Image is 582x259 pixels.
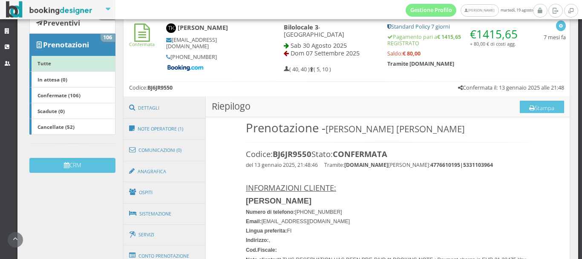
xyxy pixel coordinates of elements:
img: BookingDesigner.com [6,1,92,18]
span: Dom 07 Settembre 2025 [291,49,360,57]
a: Tutte [29,55,115,72]
b: BJ6JR9550 [273,148,311,159]
h3: Codice: Stato: [246,149,530,159]
b: Numero di telefono: [246,209,295,215]
h5: [EMAIL_ADDRESS][DOMAIN_NAME] [166,37,255,49]
b: Email: [246,218,262,224]
a: Cancellate (52) [29,119,115,135]
h4: - [GEOGRAPHIC_DATA] [284,23,376,38]
b: Confermate (106) [37,92,81,99]
span: € [470,26,518,42]
small: + 80,00 € di costi agg. [470,41,516,47]
span: 106 [101,34,115,42]
font: [PHONE_NUMBER] [246,209,342,215]
h5: Confermata il: 13 gennaio 2025 alle 21:48 [458,84,564,91]
h5: Pagamento pari a REGISTRATO [387,34,521,47]
b: [DOMAIN_NAME] [344,161,388,169]
b: In attesa (0) [37,76,67,83]
a: Servizi [124,224,206,246]
h3: Riepilogo [206,97,570,118]
a: In attesa (0) [29,71,115,87]
a: Scadute (0) [29,103,115,119]
span: 1415,65 [476,26,518,42]
b: [PERSON_NAME] [178,23,228,32]
b: Cancellate (52) [37,123,75,130]
span: Sab 30 Agosto 2025 [291,41,347,49]
a: Prenotazioni 106 [29,34,115,56]
strong: € 1415,65 [437,33,461,41]
b: Indirizzo: [246,237,269,243]
small: [PERSON_NAME] [PERSON_NAME] [326,123,465,135]
a: Confermata [129,34,155,47]
b: Bilolocale 3 [284,23,318,31]
a: Comunicazioni (0) [124,139,206,161]
a: Preventivi 1671 [29,12,115,34]
h1: Prenotazione - [246,121,530,135]
b: BJ6JR9550 [147,84,173,91]
h5: Codice: [129,84,173,91]
a: Anagrafica [124,160,206,183]
a: Ospiti [124,181,206,204]
span: CONFERMATA [333,148,387,159]
h5: 7 mesi fa [544,34,566,41]
font: FI [246,228,291,234]
b: Scadute (0) [37,108,65,114]
strong: € 80,00 [403,50,421,57]
b: [PERSON_NAME] [246,196,311,205]
font: , [246,237,270,243]
a: Gestione Profilo [406,4,457,17]
b: Prenotazioni [43,40,89,49]
a: Dettagli [124,97,206,119]
h4: del 13 gennaio 2025, 21:48:46 Tramite: [PERSON_NAME]: [246,162,530,169]
a: Note Operatore (1) [124,118,206,140]
u: INFORMAZIONI CLIENTE: [246,182,336,193]
a: Sistemazione [124,203,206,225]
b: Preventivi [43,18,80,28]
b: Lingua preferita: [246,228,287,234]
h5: Standard Policy 7 giorni [387,23,521,30]
button: Stampa [520,101,564,113]
h5: [PHONE_NUMBER] [166,54,255,60]
img: Booking-com-logo.png [166,64,205,72]
img: Theo Kurtén [166,23,176,33]
h5: Saldo: [387,50,521,57]
b: Tramite [DOMAIN_NAME] [387,60,454,67]
h5: ( 40, 40 ) ( 5, 10 ) [284,66,331,73]
font: [EMAIL_ADDRESS][DOMAIN_NAME] [246,218,350,224]
b: Cod.Fiscale: [246,247,277,253]
span: martedì, 19 agosto [406,4,533,17]
button: CRM [29,158,115,173]
a: [PERSON_NAME] [461,4,498,17]
b: 4776610195|5331103964 [430,161,493,169]
b: Tutte [37,60,51,67]
a: Confermate (106) [29,87,115,103]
